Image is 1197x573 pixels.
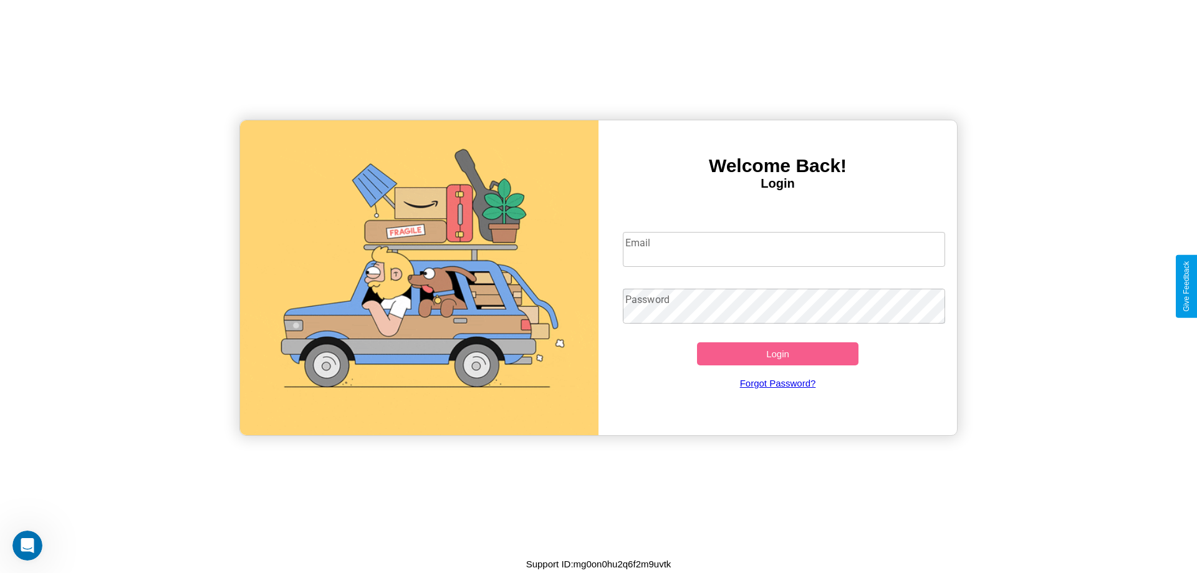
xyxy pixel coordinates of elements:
h3: Welcome Back! [598,155,957,176]
p: Support ID: mg0on0hu2q6f2m9uvtk [526,556,671,572]
iframe: Intercom live chat [12,531,42,561]
img: gif [240,120,598,435]
div: Give Feedback [1182,261,1191,312]
h4: Login [598,176,957,191]
button: Login [697,342,858,365]
a: Forgot Password? [617,365,940,401]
